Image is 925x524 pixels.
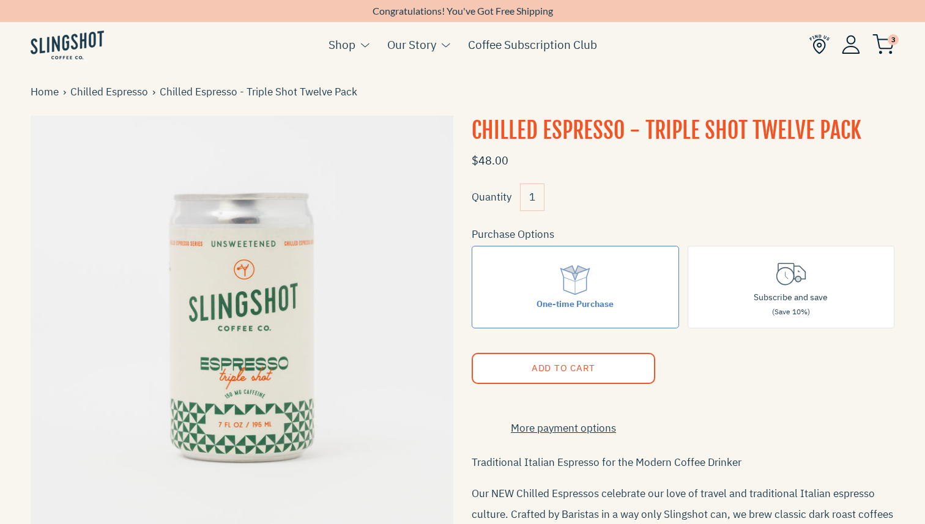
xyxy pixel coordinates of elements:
[537,297,614,311] div: One-time Purchase
[842,35,860,54] img: Account
[754,292,828,303] span: Subscribe and save
[31,84,63,100] a: Home
[387,35,436,54] a: Our Story
[532,362,595,374] span: Add to Cart
[472,190,511,204] label: Quantity
[63,84,70,100] span: ›
[152,84,160,100] span: ›
[472,420,655,437] a: More payment options
[329,35,355,54] a: Shop
[888,34,899,45] span: 3
[472,153,508,168] span: $48.00
[809,34,830,54] img: Find Us
[872,37,894,52] a: 3
[468,35,597,54] a: Coffee Subscription Club
[472,452,894,473] p: Traditional Italian Espresso for the Modern Coffee Drinker
[872,34,894,54] img: cart
[160,84,362,100] span: Chilled Espresso - Triple Shot Twelve Pack
[472,116,894,146] h1: Chilled Espresso - Triple Shot Twelve Pack
[772,307,810,316] span: (Save 10%)
[472,353,655,384] button: Add to Cart
[472,226,554,243] legend: Purchase Options
[70,84,152,100] a: Chilled Espresso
